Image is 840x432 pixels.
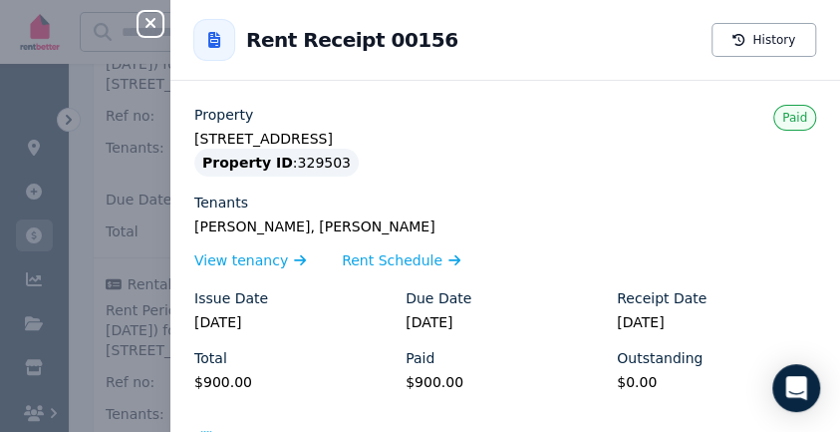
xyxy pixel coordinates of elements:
span: Rent Schedule [342,250,442,270]
div: : 329503 [194,149,359,177]
legend: $900.00 [406,372,605,392]
a: Rent Schedule [342,250,460,270]
legend: $0.00 [617,372,816,392]
span: View tenancy [194,250,288,270]
div: Open Intercom Messenger [772,364,820,412]
label: Paid [406,348,434,368]
legend: [PERSON_NAME], [PERSON_NAME] [194,216,816,236]
legend: [DATE] [617,312,816,332]
label: Tenants [194,193,248,213]
legend: [DATE] [194,312,394,332]
label: Receipt Date [617,288,706,308]
a: View tenancy [194,250,306,270]
label: Property [194,105,253,125]
label: Issue Date [194,288,268,308]
legend: [STREET_ADDRESS] [194,129,816,149]
span: Paid [782,111,807,125]
span: Property ID [202,153,293,173]
legend: [DATE] [406,312,605,332]
label: Outstanding [617,348,702,368]
h2: Rent Receipt 00156 [246,26,457,54]
label: Total [194,348,227,368]
button: History [711,23,816,57]
label: Due Date [406,288,471,308]
legend: $900.00 [194,372,394,392]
